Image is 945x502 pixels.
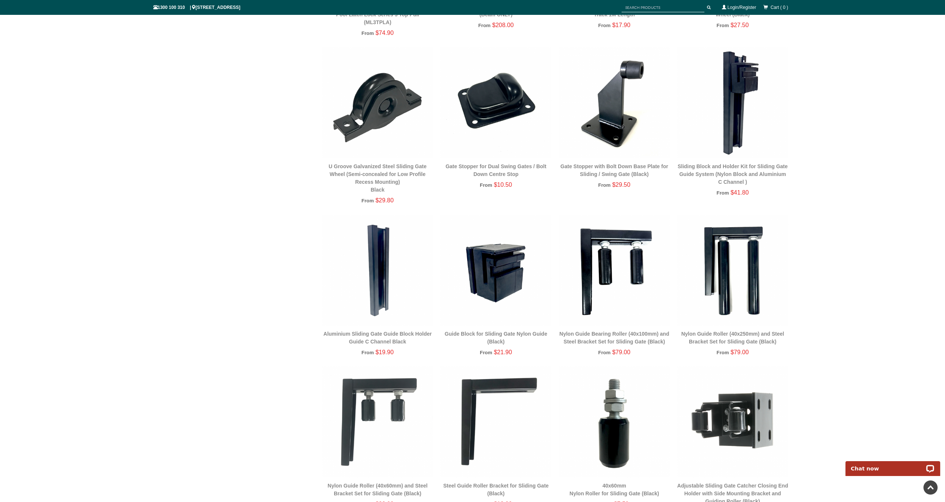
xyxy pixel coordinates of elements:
iframe: LiveChat chat widget [841,453,945,476]
a: Sliding Gate Above Ground U Groove Gate Track 1M Length [561,4,667,17]
span: $17.90 [612,22,630,28]
span: $29.50 [612,182,630,188]
span: $208.00 [492,22,514,28]
span: From [717,23,729,28]
input: SEARCH PRODUCTS [622,3,704,12]
img: 40x60mm - Nylon Roller for Sliding Gate (Black) - Gate Warehouse [559,366,670,477]
span: From [717,350,729,355]
span: Cart ( 0 ) [770,5,788,10]
a: Gate Stopper with Bolt Down Base Plate for Sliding / Swing Gate (Black) [560,163,668,177]
span: From [717,190,729,196]
span: From [362,30,374,36]
span: $21.90 [494,349,512,355]
a: Nylon Guide Roller (40x250mm) and Steel Bracket Set for Sliding Gate (Black) [681,331,784,345]
a: 40x60mmNylon Roller for Sliding Gate (Black) [570,483,659,496]
span: From [362,350,374,355]
span: From [598,23,610,28]
span: $74.90 [375,30,394,36]
span: 1300 100 310 | [STREET_ADDRESS] [153,5,241,10]
img: Guide Block for Sliding Gate Nylon Guide (Black) - Gate Warehouse [440,215,551,326]
a: Support Beam For Sliding Gate Tracks (Beam ONLY) [449,4,544,17]
img: Nylon Guide Bearing Roller (40x100mm) and Steel Bracket Set for Sliding Gate (Black) - Gate Wareh... [559,215,670,326]
a: Login/Register [727,5,756,10]
a: D&D Technologies MagnaLatch Child Safety Pool Latch Lock Series 3 Top Pull (ML3TPLA) [323,4,432,25]
img: Adjustable Sliding Gate Catcher Closing End Holder with Side Mounting Bracket and Guiding Roller ... [677,366,788,477]
img: Gate Stopper for Dual Swing Gates / Bolt Down Centre Stop - Gate Warehouse [440,47,551,158]
a: Gate Stopper for Dual Swing Gates / Bolt Down Centre Stop [446,163,546,177]
span: From [480,350,492,355]
a: U Groove Galvanized Steel Sliding Gate Wheel (Semi-concealed for Low Profile Recess Mounting)Black [329,163,427,193]
a: Sliding Block and Holder Kit for Sliding Gate Guide System (Nylon Block and Aluminium C Channel ) [678,163,788,185]
img: U Groove Galvanized Steel Sliding Gate Wheel (Semi-concealed for Low Profile Recess Mounting) - B... [322,47,433,158]
a: Nylon Guide Roller (40x60mm) and Steel Bracket Set for Sliding Gate (Black) [328,483,427,496]
span: $79.00 [730,349,749,355]
span: $29.80 [375,197,394,203]
span: $79.00 [612,349,630,355]
a: Aluminium Sliding Gate Guide Block Holder Guide C Channel Black [323,331,432,345]
img: Nylon Guide Roller (40x60mm) and Steel Bracket Set for Sliding Gate (Black) - Gate Warehouse [322,366,433,477]
span: From [478,23,491,28]
span: $41.80 [730,189,749,196]
img: Aluminium Sliding Gate Guide Block Holder Guide C Channel Black - Gate Warehouse [322,215,433,326]
img: Steel Guide Roller Bracket for Sliding Gate (Black) - Gate Warehouse [440,366,551,477]
img: Sliding Block and Holder Kit for Sliding Gate Guide System (Nylon Block and Aluminium C Channel )... [677,47,788,158]
span: From [362,198,374,203]
span: From [598,350,610,355]
span: From [598,182,610,188]
img: Nylon Guide Roller (40x250mm) and Steel Bracket Set for Sliding Gate (Black) - Gate Warehouse [677,215,788,326]
span: From [480,182,492,188]
span: $10.50 [494,182,512,188]
a: Nylon Guide Bearing Roller (40x100mm) and Steel Bracket Set for Sliding Gate (Black) [560,331,669,345]
a: Guide Block for Sliding Gate Nylon Guide (Black) [445,331,547,345]
img: Gate Stopper with Bolt Down Base Plate for Sliding / Swing Gate (Black) - Gate Warehouse [559,47,670,158]
span: $27.50 [730,22,749,28]
a: U Groove Galvanised Steel Sliding Gate Wheel (Black) [684,4,782,17]
span: $19.90 [375,349,394,355]
a: Steel Guide Roller Bracket for Sliding Gate (Black) [443,483,549,496]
